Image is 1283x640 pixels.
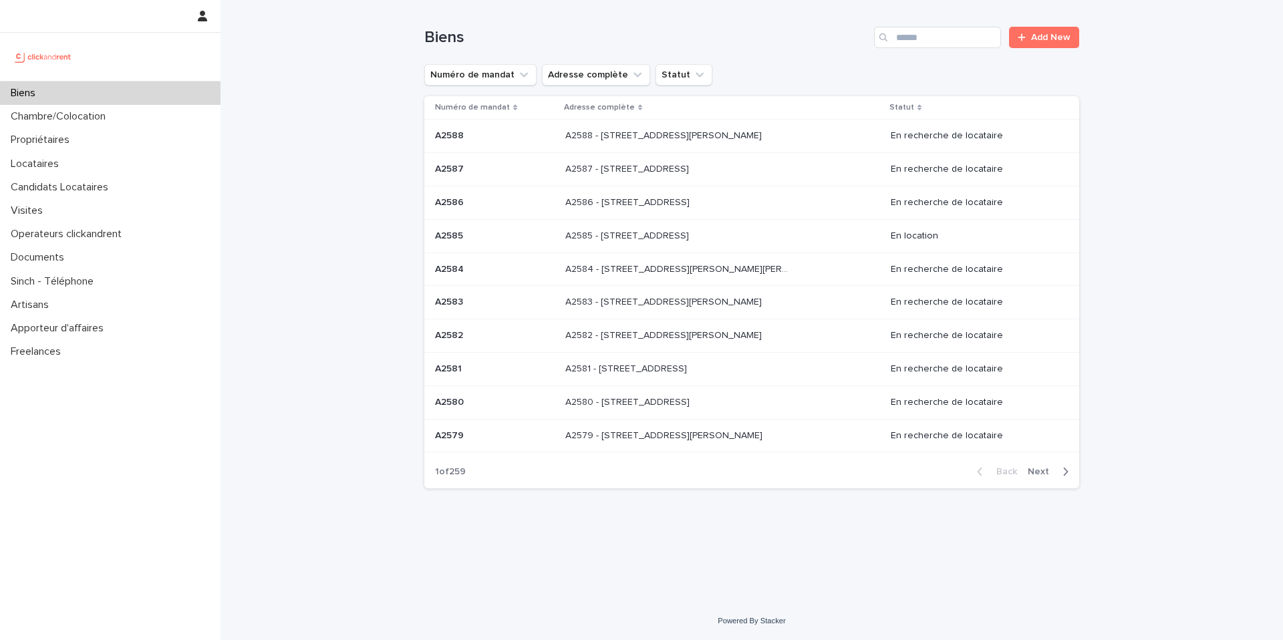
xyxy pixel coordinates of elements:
[424,153,1079,186] tr: A2587A2587 A2587 - [STREET_ADDRESS]A2587 - [STREET_ADDRESS] En recherche de locataire
[565,294,764,308] p: A2583 - 79 Avenue du Général de Gaulle, Champigny sur Marne 94500
[424,186,1079,219] tr: A2586A2586 A2586 - [STREET_ADDRESS]A2586 - [STREET_ADDRESS] En recherche de locataire
[5,158,69,170] p: Locataires
[565,194,692,208] p: A2586 - [STREET_ADDRESS]
[891,297,1058,308] p: En recherche de locataire
[564,100,635,115] p: Adresse complète
[891,264,1058,275] p: En recherche de locataire
[1031,33,1071,42] span: Add New
[424,385,1079,419] tr: A2580A2580 A2580 - [STREET_ADDRESS]A2580 - [STREET_ADDRESS] En recherche de locataire
[565,261,791,275] p: A2584 - 79 Avenue du Général de Gaulle, Champigny sur Marne 94500
[889,100,914,115] p: Statut
[5,228,132,241] p: Operateurs clickandrent
[1028,467,1057,476] span: Next
[424,64,537,86] button: Numéro de mandat
[891,230,1058,242] p: En location
[5,275,104,288] p: Sinch - Téléphone
[424,253,1079,286] tr: A2584A2584 A2584 - [STREET_ADDRESS][PERSON_NAME][PERSON_NAME]A2584 - [STREET_ADDRESS][PERSON_NAME...
[435,361,464,375] p: A2581
[5,110,116,123] p: Chambre/Colocation
[718,617,785,625] a: Powered By Stacker
[5,204,53,217] p: Visites
[565,428,765,442] p: A2579 - [STREET_ADDRESS][PERSON_NAME]
[424,352,1079,385] tr: A2581A2581 A2581 - [STREET_ADDRESS]A2581 - [STREET_ADDRESS] En recherche de locataire
[565,228,692,242] p: A2585 - [STREET_ADDRESS]
[891,430,1058,442] p: En recherche de locataire
[435,100,510,115] p: Numéro de mandat
[891,130,1058,142] p: En recherche de locataire
[1022,466,1079,478] button: Next
[5,322,114,335] p: Apporteur d'affaires
[891,363,1058,375] p: En recherche de locataire
[891,197,1058,208] p: En recherche de locataire
[874,27,1001,48] input: Search
[5,345,72,358] p: Freelances
[424,120,1079,153] tr: A2588A2588 A2588 - [STREET_ADDRESS][PERSON_NAME]A2588 - [STREET_ADDRESS][PERSON_NAME] En recherch...
[424,419,1079,452] tr: A2579A2579 A2579 - [STREET_ADDRESS][PERSON_NAME]A2579 - [STREET_ADDRESS][PERSON_NAME] En recherch...
[1009,27,1079,48] a: Add New
[435,294,466,308] p: A2583
[891,164,1058,175] p: En recherche de locataire
[435,261,466,275] p: A2584
[424,219,1079,253] tr: A2585A2585 A2585 - [STREET_ADDRESS]A2585 - [STREET_ADDRESS] En location
[988,467,1017,476] span: Back
[891,397,1058,408] p: En recherche de locataire
[424,28,869,47] h1: Biens
[11,43,76,70] img: UCB0brd3T0yccxBKYDjQ
[565,327,764,341] p: A2582 - 12 avenue Charles VII, Saint-Maur-des-Fossés 94100
[435,194,466,208] p: A2586
[5,251,75,264] p: Documents
[435,394,466,408] p: A2580
[5,87,46,100] p: Biens
[435,228,466,242] p: A2585
[542,64,650,86] button: Adresse complète
[5,181,119,194] p: Candidats Locataires
[565,394,692,408] p: A2580 - [STREET_ADDRESS]
[435,327,466,341] p: A2582
[565,361,690,375] p: A2581 - 42 rue Gambetta, Boulogne-Billancourt 92100
[435,161,466,175] p: A2587
[435,128,466,142] p: A2588
[5,134,80,146] p: Propriétaires
[565,161,692,175] p: A2587 - [STREET_ADDRESS]
[424,286,1079,319] tr: A2583A2583 A2583 - [STREET_ADDRESS][PERSON_NAME]A2583 - [STREET_ADDRESS][PERSON_NAME] En recherch...
[891,330,1058,341] p: En recherche de locataire
[435,428,466,442] p: A2579
[424,456,476,488] p: 1 of 259
[424,319,1079,353] tr: A2582A2582 A2582 - [STREET_ADDRESS][PERSON_NAME]A2582 - [STREET_ADDRESS][PERSON_NAME] En recherch...
[5,299,59,311] p: Artisans
[656,64,712,86] button: Statut
[565,128,764,142] p: A2588 - [STREET_ADDRESS][PERSON_NAME]
[966,466,1022,478] button: Back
